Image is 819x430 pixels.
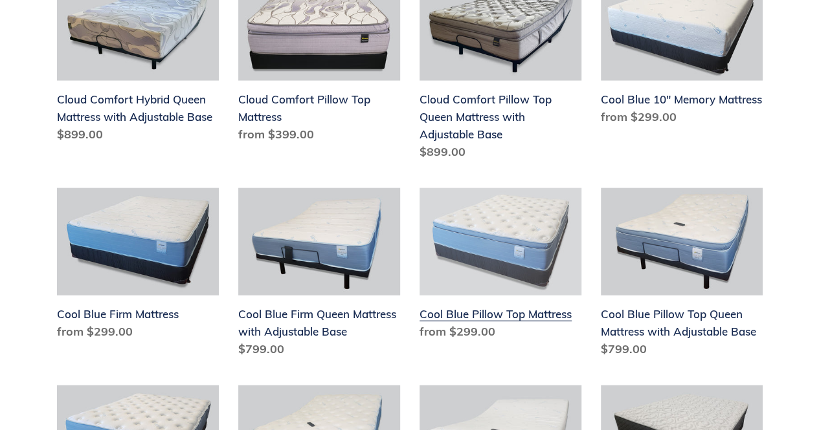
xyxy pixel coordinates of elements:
a: Cool Blue Firm Mattress [57,188,219,346]
a: Cool Blue Pillow Top Mattress [420,188,581,346]
a: Cool Blue Pillow Top Queen Mattress with Adjustable Base [601,188,763,363]
a: Cool Blue Firm Queen Mattress with Adjustable Base [238,188,400,363]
